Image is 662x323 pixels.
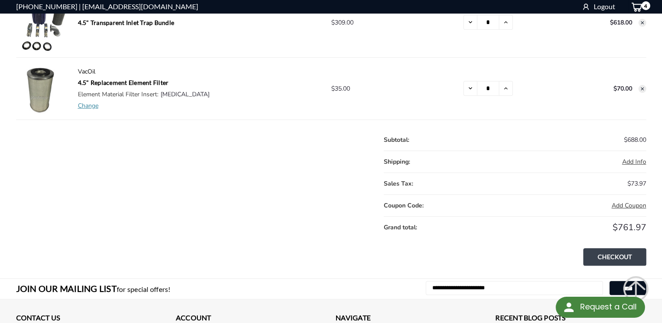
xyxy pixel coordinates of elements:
button: Add Info [622,157,646,166]
strong: Coupon Code: [384,201,424,210]
button: Remove 4.5" Replacement Element Filter from cart [638,85,646,93]
button: Remove 4.5" Transparent Inlet Trap Bundle from cart [638,19,646,27]
a: cart-preview-dropdown [624,0,646,13]
img: 4.5" Replacement Element Filter [16,61,69,116]
input: 4.5" Transparent Inlet Trap Bundle [477,15,499,30]
a: Checkout [583,248,646,266]
span: $309.00 [331,18,354,27]
strong: $618.00 [610,18,632,27]
span: $688.00 [624,136,646,144]
strong: Grand total: [384,223,417,232]
dt: Element Material Filter Insert: [77,90,158,99]
strong: $70.00 [613,84,632,93]
span: for special offers! [117,285,171,293]
strong: Sales Tax: [384,179,413,188]
button: Add Coupon [612,201,646,210]
span: $761.97 [613,221,646,233]
strong: Shipping: [384,158,410,166]
div: Request a Call [580,297,636,317]
input: 4.5" Replacement Element Filter [477,81,499,96]
span: 4 [641,1,650,10]
a: 4.5" Transparent Inlet Trap Bundle [77,19,174,26]
strong: Subtotal: [384,136,409,144]
a: Change options for 4.5" Replacement Element Filter [77,102,98,110]
img: round button [562,300,576,314]
span: $73.97 [627,179,646,188]
div: Scroll Back to Top [623,276,649,302]
span: $35.00 [331,84,350,93]
div: Request a Call [556,297,645,318]
h3: Join Our Mailing List [16,279,175,299]
dd: [MEDICAL_DATA] [77,90,322,99]
svg: submit [623,276,649,302]
svg: account [581,1,590,10]
p: VacOil [77,67,322,76]
a: 4.5" Replacement Element Filter [77,79,168,86]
